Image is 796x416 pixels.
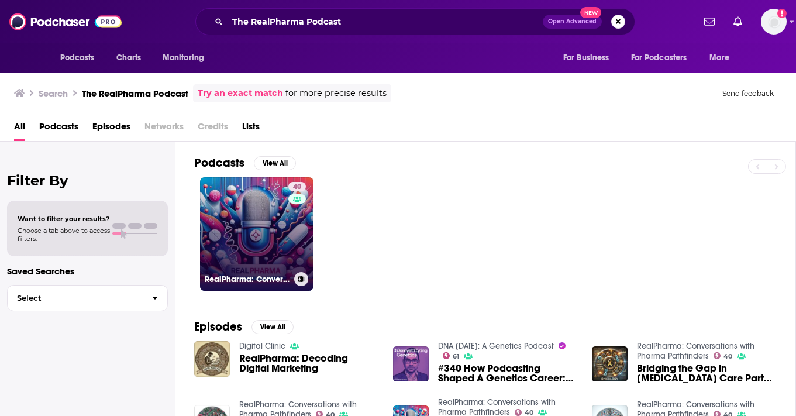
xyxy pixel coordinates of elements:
[195,8,635,35] div: Search podcasts, credits, & more...
[729,12,747,32] a: Show notifications dropdown
[228,12,543,31] input: Search podcasts, credits, & more...
[7,172,168,189] h2: Filter By
[198,87,283,100] a: Try an exact match
[7,285,168,311] button: Select
[293,181,301,193] span: 40
[637,363,777,383] span: Bridging the Gap in [MEDICAL_DATA] Care Part1: [PERSON_NAME] on Innovation, Access, and the Power...
[548,19,597,25] span: Open Advanced
[239,341,285,351] a: Digital Clinic
[637,341,754,361] a: RealPharma: Conversations with Pharma Pathfinders
[580,7,601,18] span: New
[251,320,294,334] button: View All
[719,88,777,98] button: Send feedback
[285,87,387,100] span: for more precise results
[288,182,306,191] a: 40
[239,353,379,373] a: RealPharma: Decoding Digital Marketing
[109,47,149,69] a: Charts
[699,12,719,32] a: Show notifications dropdown
[194,341,230,377] img: RealPharma: Decoding Digital Marketing
[761,9,787,35] span: Logged in as allisonstowell
[92,117,130,141] a: Episodes
[525,410,533,415] span: 40
[555,47,624,69] button: open menu
[9,11,122,33] img: Podchaser - Follow, Share and Rate Podcasts
[14,117,25,141] a: All
[438,363,578,383] a: #340 How Podcasting Shaped A Genetics Career: Dr. Matt Burgess Interviews Kira Dineen
[393,346,429,382] img: #340 How Podcasting Shaped A Genetics Career: Dr. Matt Burgess Interviews Kira Dineen
[623,47,704,69] button: open menu
[18,226,110,243] span: Choose a tab above to access filters.
[39,88,68,99] h3: Search
[438,341,554,351] a: DNA Today: A Genetics Podcast
[194,319,242,334] h2: Episodes
[543,15,602,29] button: Open AdvancedNew
[8,294,143,302] span: Select
[709,50,729,66] span: More
[60,50,95,66] span: Podcasts
[163,50,204,66] span: Monitoring
[453,354,459,359] span: 61
[205,274,290,284] h3: RealPharma: Conversations with Pharma Pathfinders
[18,215,110,223] span: Want to filter your results?
[443,352,460,359] a: 61
[592,346,628,382] img: Bridging the Gap in Cancer Care Part1: Dr. Yaming Wang on Innovation, Access, and the Power of Kn...
[242,117,260,141] a: Lists
[254,156,296,170] button: View All
[116,50,142,66] span: Charts
[198,117,228,141] span: Credits
[714,352,733,359] a: 40
[563,50,609,66] span: For Business
[438,363,578,383] span: #340 How Podcasting Shaped A Genetics Career: Dr. [PERSON_NAME] Interviews [PERSON_NAME]
[515,409,534,416] a: 40
[631,50,687,66] span: For Podcasters
[701,47,744,69] button: open menu
[194,156,244,170] h2: Podcasts
[194,156,296,170] a: PodcastsView All
[144,117,184,141] span: Networks
[200,177,313,291] a: 40RealPharma: Conversations with Pharma Pathfinders
[7,266,168,277] p: Saved Searches
[52,47,110,69] button: open menu
[761,9,787,35] img: User Profile
[637,363,777,383] a: Bridging the Gap in Cancer Care Part1: Dr. Yaming Wang on Innovation, Access, and the Power of Kn...
[723,354,732,359] span: 40
[154,47,219,69] button: open menu
[39,117,78,141] a: Podcasts
[777,9,787,18] svg: Add a profile image
[82,88,188,99] h3: The RealPharma Podcast
[761,9,787,35] button: Show profile menu
[194,319,294,334] a: EpisodesView All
